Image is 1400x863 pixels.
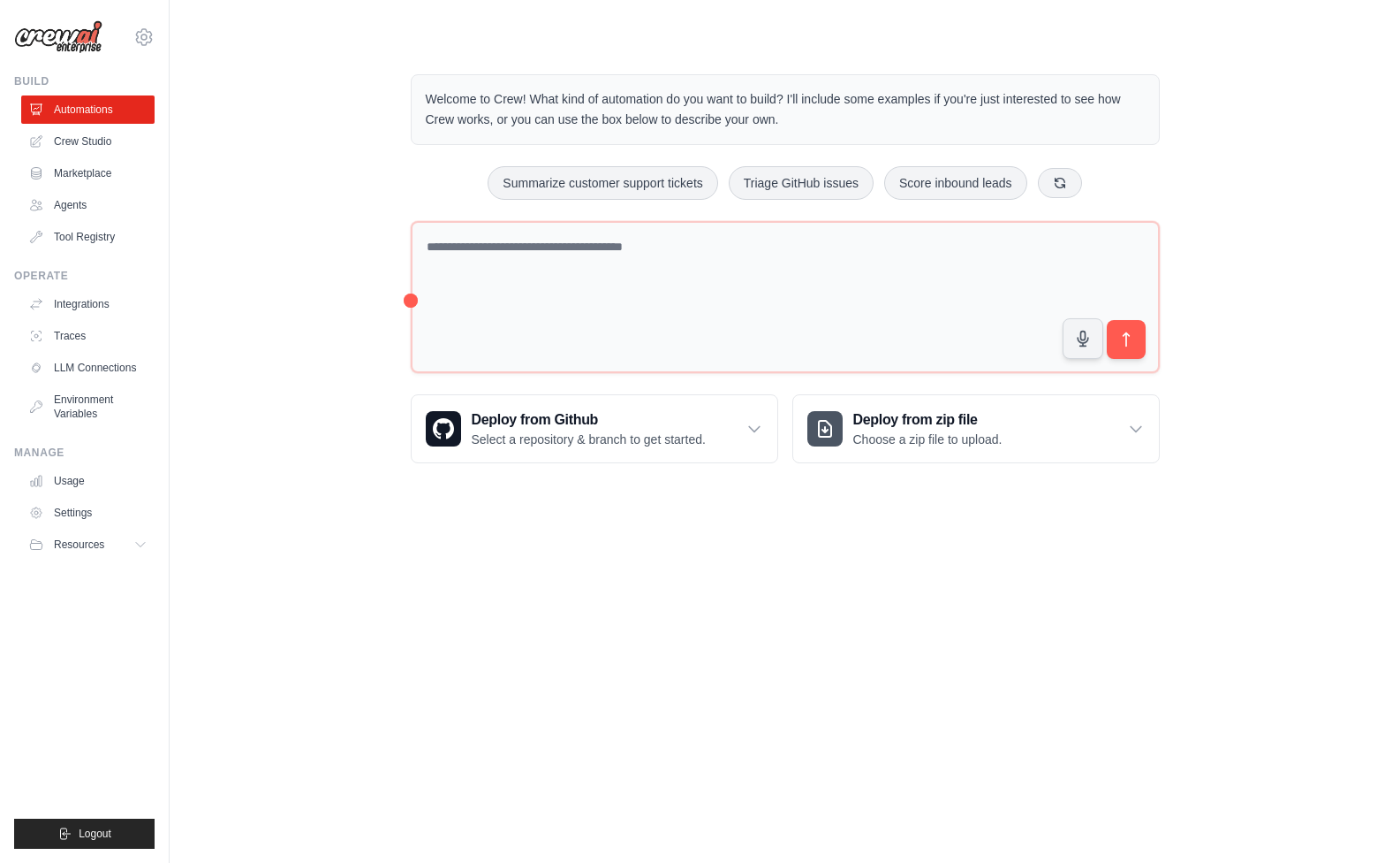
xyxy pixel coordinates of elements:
a: Integrations [21,290,155,318]
a: Settings [21,499,155,527]
span: Logout [79,827,111,841]
button: Logout [14,819,155,849]
a: Agents [21,191,155,219]
a: Environment Variables [21,386,155,428]
p: Choose a zip file to upload. [853,431,1003,448]
a: Traces [21,322,155,350]
div: Manage [14,446,155,460]
button: Resources [21,531,155,559]
button: Summarize customer support tickets [488,166,717,200]
a: Automations [21,95,155,124]
h3: Deploy from Github [472,409,706,431]
img: Logo [14,20,102,54]
h3: Deploy from zip file [853,409,1003,431]
button: Triage GitHub issues [729,166,874,200]
p: Select a repository & branch to get started. [472,431,706,448]
a: Marketplace [21,159,155,187]
div: Operate [14,269,155,283]
button: Score inbound leads [884,166,1027,200]
p: Welcome to Crew! What kind of automation do you want to build? I'll include some examples if you'... [426,89,1145,130]
div: Build [14,74,155,88]
a: Usage [21,467,155,495]
a: Crew Studio [21,127,155,156]
a: LLM Connections [21,354,155,382]
a: Tool Registry [21,223,155,251]
span: Resources [54,538,104,552]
